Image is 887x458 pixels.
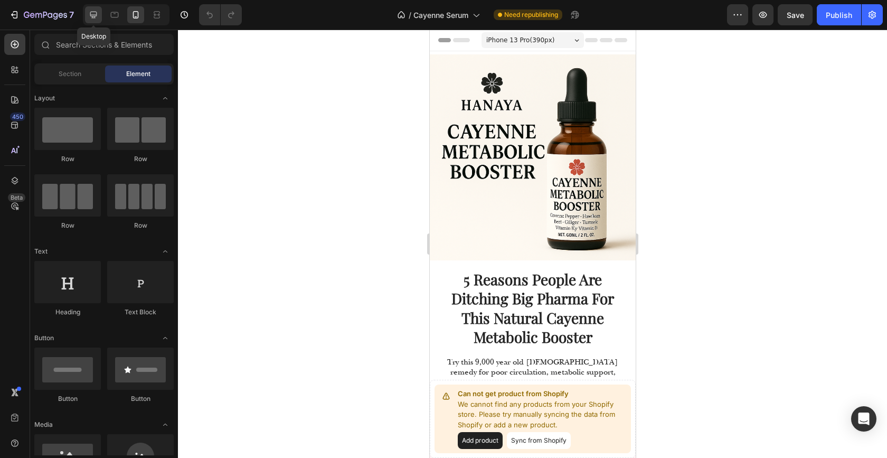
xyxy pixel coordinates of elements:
[34,333,54,343] span: Button
[126,69,150,79] span: Element
[34,394,101,404] div: Button
[157,243,174,260] span: Toggle open
[157,90,174,107] span: Toggle open
[851,406,876,432] div: Open Intercom Messenger
[107,307,174,317] div: Text Block
[826,10,852,21] div: Publish
[157,416,174,433] span: Toggle open
[10,113,25,121] div: 450
[107,154,174,164] div: Row
[69,8,74,21] p: 7
[413,10,468,21] span: Cayenne Serum
[107,221,174,230] div: Row
[787,11,804,20] span: Save
[199,4,242,25] div: Undo/Redo
[4,4,79,25] button: 7
[34,34,174,55] input: Search Sections & Elements
[107,394,174,404] div: Button
[34,221,101,230] div: Row
[59,69,81,79] span: Section
[817,4,861,25] button: Publish
[34,154,101,164] div: Row
[8,193,25,202] div: Beta
[409,10,411,21] span: /
[157,330,174,347] span: Toggle open
[34,307,101,317] div: Heading
[34,247,48,256] span: Text
[430,30,636,458] iframe: Design area
[504,10,558,20] span: Need republishing
[34,420,53,429] span: Media
[778,4,813,25] button: Save
[34,94,55,103] span: Layout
